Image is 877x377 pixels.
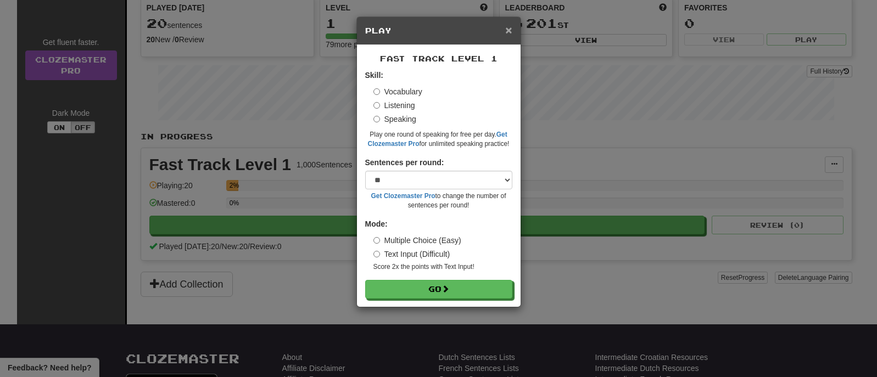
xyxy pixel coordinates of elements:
[373,235,461,246] label: Multiple Choice (Easy)
[373,102,380,109] input: Listening
[365,192,512,210] small: to change the number of sentences per round!
[365,157,444,168] label: Sentences per round:
[373,251,380,257] input: Text Input (Difficult)
[373,114,416,125] label: Speaking
[373,249,450,260] label: Text Input (Difficult)
[365,280,512,299] button: Go
[373,237,380,244] input: Multiple Choice (Easy)
[505,24,512,36] span: ×
[373,262,512,272] small: Score 2x the points with Text Input !
[365,220,388,228] strong: Mode:
[365,71,383,80] strong: Skill:
[371,192,435,200] a: Get Clozemaster Pro
[365,130,512,149] small: Play one round of speaking for free per day. for unlimited speaking practice!
[373,88,380,95] input: Vocabulary
[373,86,422,97] label: Vocabulary
[380,54,498,63] span: Fast Track Level 1
[505,24,512,36] button: Close
[373,100,415,111] label: Listening
[373,116,380,122] input: Speaking
[365,25,512,36] h5: Play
